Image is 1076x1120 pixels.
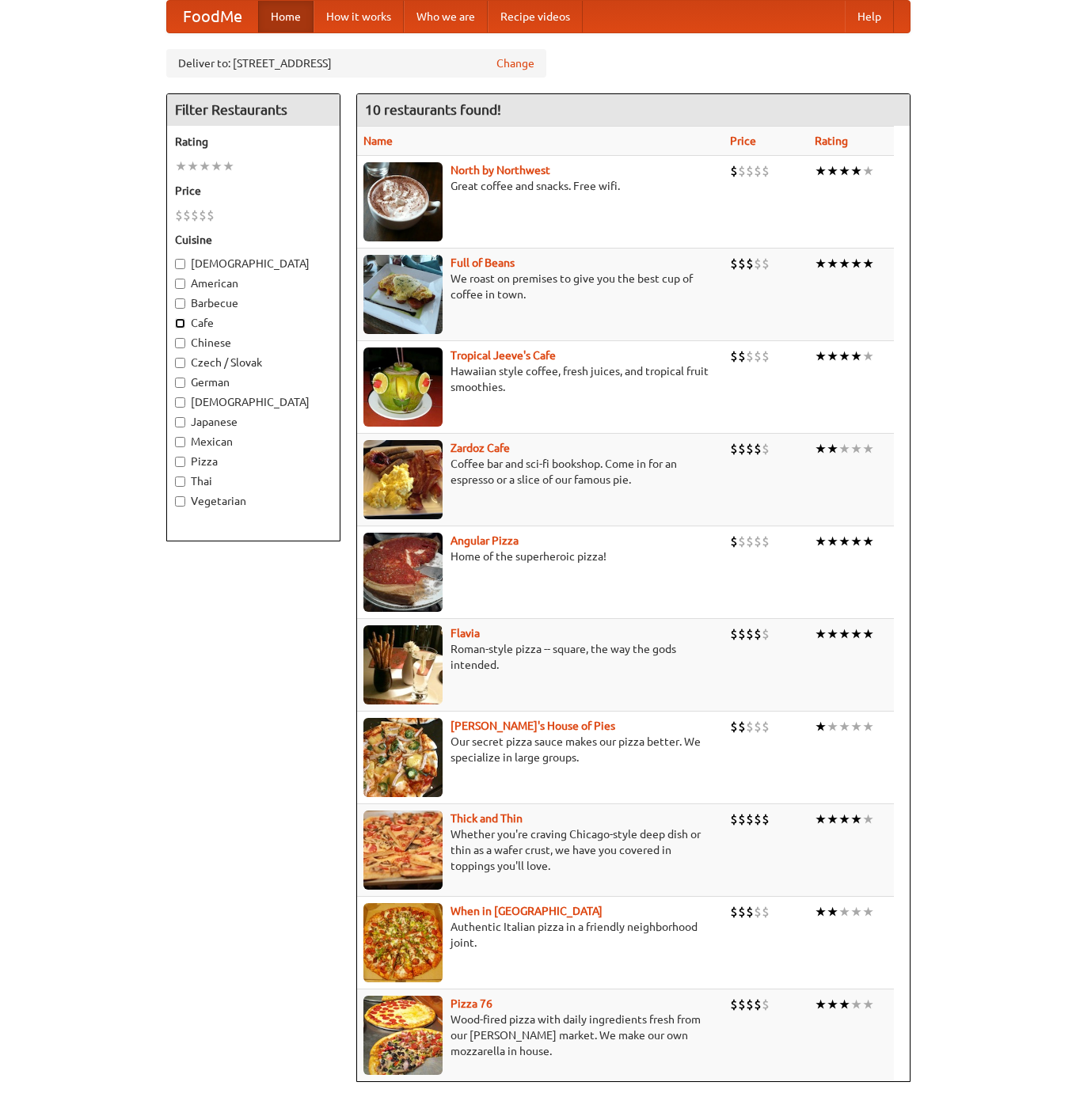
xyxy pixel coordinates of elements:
a: Home [258,1,314,32]
input: Japanese [175,417,185,427]
li: ★ [850,440,862,457]
li: ★ [850,347,862,365]
li: $ [754,996,762,1013]
li: $ [730,533,738,550]
li: ★ [862,255,874,272]
ng-pluralize: 10 restaurants found! [365,102,501,117]
input: Pizza [175,457,185,467]
img: beans.jpg [363,255,443,334]
li: ★ [838,903,850,921]
input: Cafe [175,318,185,328]
li: $ [738,811,746,828]
li: $ [730,162,738,180]
li: $ [762,718,770,735]
li: $ [738,255,746,272]
li: ★ [827,440,838,457]
li: ★ [815,996,827,1013]
li: ★ [827,533,838,550]
li: $ [738,347,746,365]
p: Home of the superheroic pizza! [363,549,718,564]
div: Deliver to: [STREET_ADDRESS] [166,49,546,78]
li: ★ [815,811,827,828]
li: ★ [850,996,862,1013]
label: Cafe [175,315,332,331]
input: [DEMOGRAPHIC_DATA] [175,397,185,408]
li: ★ [827,811,838,828]
label: Japanese [175,414,332,430]
li: $ [762,811,770,828]
a: Change [496,55,534,71]
a: [PERSON_NAME]'s House of Pies [451,719,615,732]
li: $ [754,903,762,921]
li: $ [738,996,746,1013]
li: ★ [862,718,874,735]
li: $ [754,255,762,272]
img: zardoz.jpg [363,440,443,519]
li: $ [746,347,754,365]
li: ★ [815,162,827,180]
p: Whether you're craving Chicago-style deep dish or thin as a wafer crust, we have you covered in t... [363,826,718,874]
li: ★ [827,903,838,921]
input: Thai [175,476,185,487]
a: Help [845,1,894,32]
input: Chinese [175,338,185,348]
img: north.jpg [363,162,443,241]
li: $ [738,903,746,921]
img: pizza76.jpg [363,996,443,1075]
a: Rating [815,135,848,147]
li: ★ [850,903,862,921]
li: ★ [815,718,827,735]
li: $ [730,718,738,735]
li: ★ [850,162,862,180]
li: ★ [827,625,838,643]
label: Mexican [175,434,332,450]
li: $ [730,347,738,365]
a: When in [GEOGRAPHIC_DATA] [451,905,603,917]
img: jeeves.jpg [363,347,443,427]
li: ★ [862,996,874,1013]
p: Roman-style pizza -- square, the way the gods intended. [363,641,718,673]
li: $ [738,533,746,550]
li: $ [730,625,738,643]
li: ★ [838,162,850,180]
li: $ [746,255,754,272]
a: Full of Beans [451,256,515,269]
li: $ [730,903,738,921]
a: Zardoz Cafe [451,442,510,454]
a: Flavia [451,627,480,640]
li: $ [754,162,762,180]
li: ★ [827,162,838,180]
li: $ [762,162,770,180]
li: ★ [862,903,874,921]
li: $ [183,207,191,224]
li: ★ [199,158,211,175]
label: German [175,374,332,390]
input: Mexican [175,437,185,447]
li: ★ [827,718,838,735]
li: ★ [850,718,862,735]
b: Thick and Thin [451,812,523,825]
label: [DEMOGRAPHIC_DATA] [175,256,332,271]
h5: Rating [175,134,332,150]
li: ★ [862,347,874,365]
li: $ [754,440,762,457]
li: $ [746,903,754,921]
li: ★ [838,625,850,643]
li: ★ [850,811,862,828]
li: ★ [838,533,850,550]
li: ★ [211,158,222,175]
a: North by Northwest [451,164,550,177]
li: $ [754,533,762,550]
li: $ [746,625,754,643]
label: Czech / Slovak [175,355,332,370]
a: Angular Pizza [451,534,519,547]
a: Tropical Jeeve's Cafe [451,349,556,362]
li: $ [746,440,754,457]
li: ★ [838,440,850,457]
h5: Cuisine [175,232,332,248]
li: ★ [815,533,827,550]
li: ★ [838,996,850,1013]
a: Name [363,135,393,147]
